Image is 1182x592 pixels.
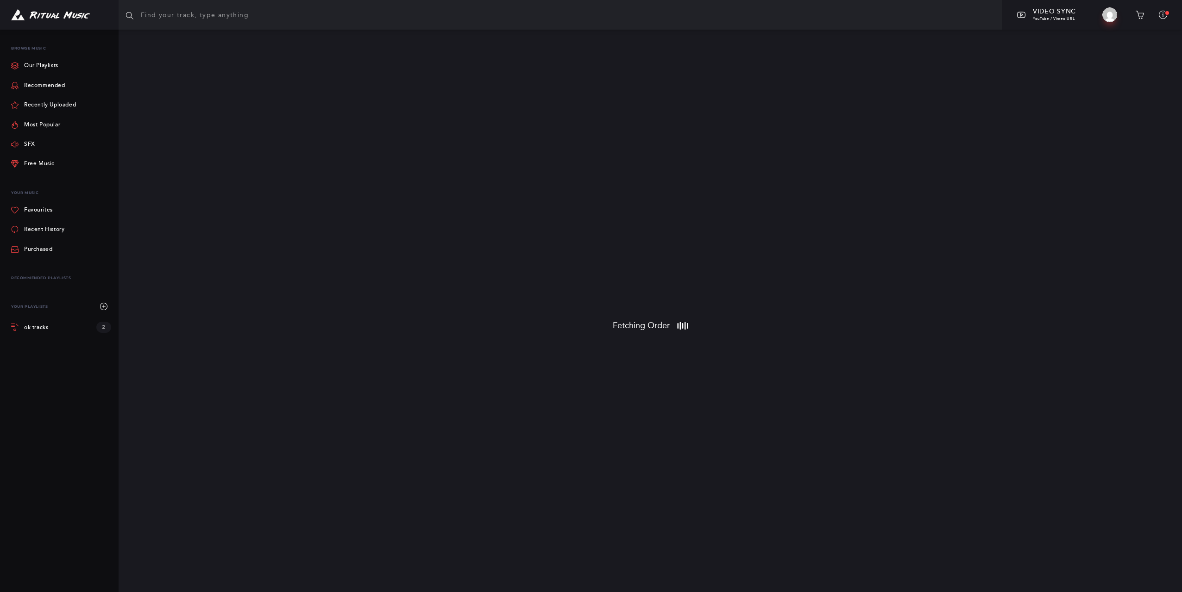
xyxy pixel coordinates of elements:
[11,297,111,316] div: Your Playlists
[11,270,111,286] div: Recommended Playlists
[11,115,60,134] a: Most Popular
[11,41,111,56] p: Browse Music
[11,220,64,239] a: Recent History
[1102,7,1117,22] img: Lenin Soram
[11,9,90,21] img: Ritual Music
[11,240,52,259] a: Purchased
[1033,17,1075,21] span: YouTube / Vimeo URL
[1033,7,1076,15] span: Video Sync
[613,321,677,330] p: Fetching Order
[11,76,65,95] a: Recommended
[11,56,58,75] a: Our Playlists
[11,185,111,200] p: Your Music
[11,95,76,115] a: Recently Uploaded
[11,316,111,338] a: ok tracks 2
[11,154,55,174] a: Free Music
[24,324,48,331] div: ok tracks
[11,200,53,220] a: Favourites
[11,135,35,154] a: SFX
[96,322,111,333] div: 2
